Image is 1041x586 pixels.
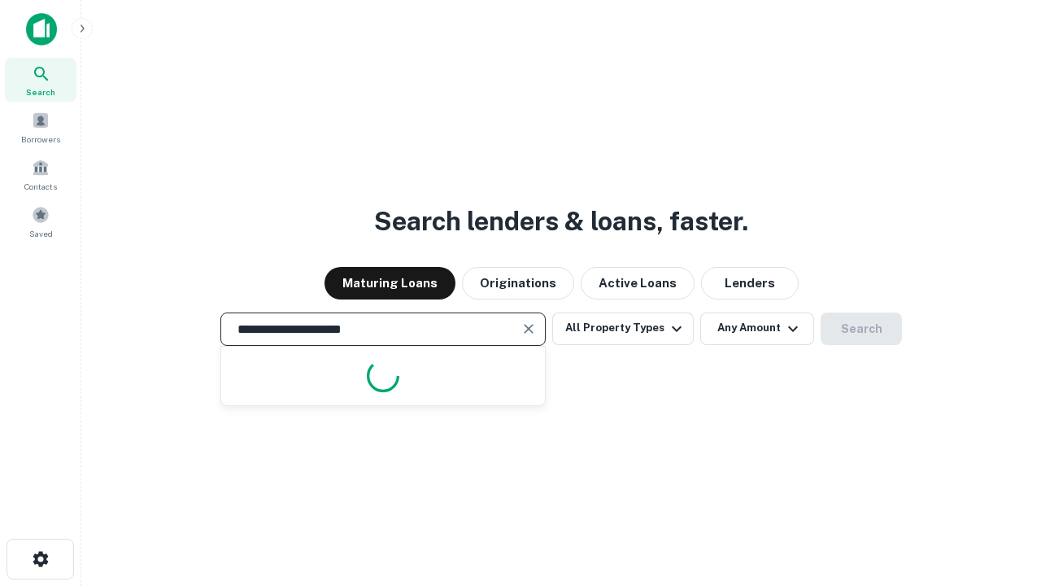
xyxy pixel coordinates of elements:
[21,133,60,146] span: Borrowers
[29,227,53,240] span: Saved
[26,13,57,46] img: capitalize-icon.png
[700,313,814,345] button: Any Amount
[324,267,455,300] button: Maturing Loans
[26,85,55,98] span: Search
[374,202,748,241] h3: Search lenders & loans, faster.
[5,152,76,196] a: Contacts
[581,267,695,300] button: Active Loans
[517,317,540,340] button: Clear
[701,267,799,300] button: Lenders
[462,267,574,300] button: Originations
[24,180,57,193] span: Contacts
[960,456,1041,534] iframe: Chat Widget
[5,58,76,102] a: Search
[552,313,694,345] button: All Property Types
[5,105,76,149] a: Borrowers
[5,199,76,243] a: Saved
